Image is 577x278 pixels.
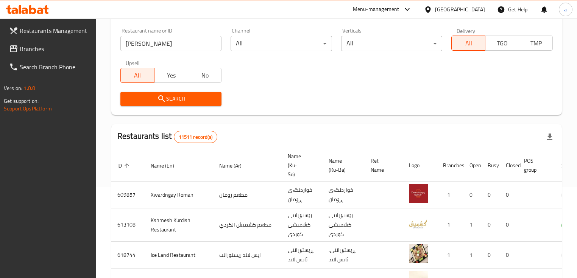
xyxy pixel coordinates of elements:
[120,10,553,21] h2: Restaurant search
[437,242,463,269] td: 1
[4,96,39,106] span: Get support on:
[341,36,442,51] div: All
[409,214,428,233] img: Kshmesh Kurdish Restaurant
[463,242,482,269] td: 1
[541,128,559,146] div: Export file
[145,208,213,242] td: Kshmesh Kurdish Restaurant
[500,149,518,182] th: Closed
[117,161,132,170] span: ID
[124,70,151,81] span: All
[524,156,546,174] span: POS group
[519,36,553,51] button: TMP
[482,208,500,242] td: 0
[126,94,215,104] span: Search
[20,62,90,71] span: Search Branch Phone
[23,83,35,93] span: 1.0.0
[213,242,282,269] td: ايس لاند ريستورانت
[500,182,518,208] td: 0
[111,182,145,208] td: 609857
[120,68,154,83] button: All
[463,149,482,182] th: Open
[120,92,221,106] button: Search
[3,58,97,76] a: Search Branch Phone
[435,5,485,14] div: [GEOGRAPHIC_DATA]
[353,5,399,14] div: Menu-management
[437,149,463,182] th: Branches
[151,161,184,170] span: Name (En)
[323,182,365,208] td: خواردنگەی ڕۆمان
[145,242,213,269] td: Ice Land Restaurant
[463,182,482,208] td: 0
[20,44,90,53] span: Branches
[3,22,97,40] a: Restaurants Management
[409,184,428,203] img: Xwardngay Roman
[158,70,185,81] span: Yes
[282,182,323,208] td: خواردنگەی ڕۆمان
[282,242,323,269] td: ڕێستۆرانتی ئایس لاند
[213,182,282,208] td: مطعم رومان
[522,38,550,49] span: TMP
[500,242,518,269] td: 0
[323,242,365,269] td: .ڕێستۆرانتی ئایس لاند
[451,36,485,51] button: All
[482,242,500,269] td: 0
[154,68,188,83] button: Yes
[126,60,140,65] label: Upsell
[111,242,145,269] td: 618744
[120,36,221,51] input: Search for restaurant name or ID..
[219,161,251,170] span: Name (Ar)
[500,208,518,242] td: 0
[145,182,213,208] td: Xwardngay Roman
[409,244,428,263] img: Ice Land Restaurant
[3,40,97,58] a: Branches
[488,38,516,49] span: TGO
[20,26,90,35] span: Restaurants Management
[4,104,52,113] a: Support.OpsPlatform
[437,182,463,208] td: 1
[482,182,500,208] td: 0
[111,208,145,242] td: 613108
[231,36,332,51] div: All
[455,38,482,49] span: All
[564,5,567,14] span: a
[403,149,437,182] th: Logo
[213,208,282,242] td: مطعم كشميش الكردي
[117,130,217,143] h2: Restaurants list
[174,134,217,141] span: 11511 record(s)
[288,152,313,179] span: Name (Ku-So)
[323,208,365,242] td: رێستۆرانتی کشمیشى كوردى
[282,208,323,242] td: رێستۆرانتی کشمیشى كوردى
[188,68,222,83] button: No
[4,83,22,93] span: Version:
[437,208,463,242] td: 1
[485,36,519,51] button: TGO
[191,70,219,81] span: No
[482,149,500,182] th: Busy
[457,28,476,33] label: Delivery
[371,156,394,174] span: Ref. Name
[329,156,356,174] span: Name (Ku-Ba)
[463,208,482,242] td: 1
